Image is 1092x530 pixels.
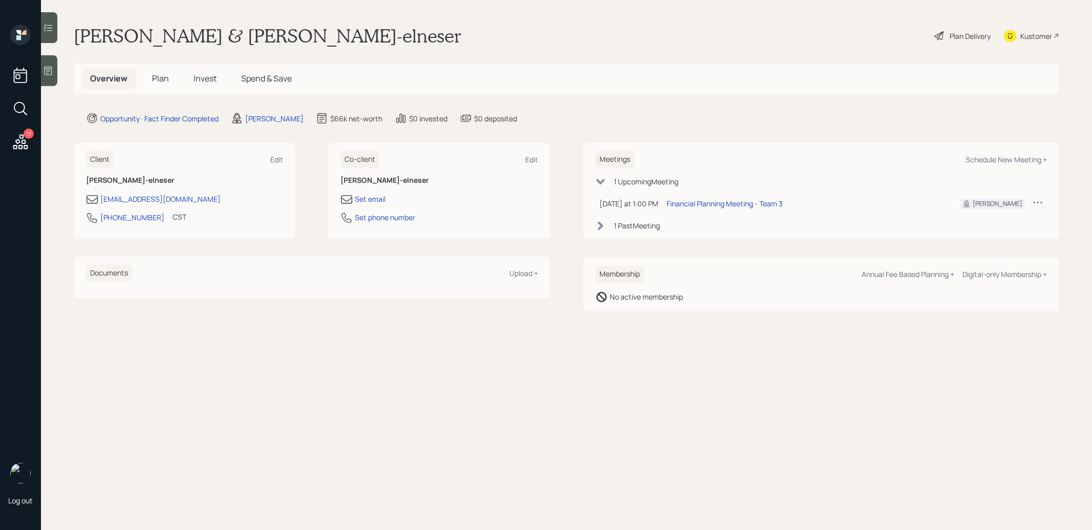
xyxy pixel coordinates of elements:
div: [PERSON_NAME] [245,113,304,124]
h1: [PERSON_NAME] & [PERSON_NAME]-elneser [74,25,461,47]
h6: Membership [595,266,644,283]
span: Plan [152,73,169,84]
div: $0 invested [409,113,447,124]
div: Set phone number [355,212,415,223]
span: Overview [90,73,127,84]
h6: Co-client [340,151,379,168]
div: [EMAIL_ADDRESS][DOMAIN_NAME] [100,194,221,204]
div: No active membership [610,291,683,302]
div: $66k net-worth [330,113,382,124]
span: Invest [194,73,217,84]
div: 1 Past Meeting [614,220,660,231]
div: $0 deposited [474,113,517,124]
div: Edit [270,155,283,164]
div: Annual Fee Based Planning + [862,269,954,279]
div: Edit [525,155,538,164]
div: Set email [355,194,386,204]
h6: [PERSON_NAME]-elneser [340,176,538,185]
div: Digital-only Membership + [962,269,1047,279]
span: Spend & Save [241,73,292,84]
h6: Client [86,151,114,168]
div: Upload + [509,268,538,278]
div: 17 [24,129,34,139]
div: Opportunity · Fact Finder Completed [100,113,219,124]
div: Kustomer [1020,31,1052,41]
img: treva-nostdahl-headshot.png [10,463,31,483]
div: Schedule New Meeting + [966,155,1047,164]
div: 1 Upcoming Meeting [614,176,678,187]
h6: Meetings [595,151,634,168]
div: [PERSON_NAME] [973,199,1022,208]
div: [DATE] at 1:00 PM [599,198,658,209]
div: CST [173,211,186,222]
div: Financial Planning Meeting - Team 3 [667,198,783,209]
h6: Documents [86,265,132,282]
div: Plan Delivery [950,31,991,41]
div: Log out [8,496,33,505]
div: [PHONE_NUMBER] [100,212,164,223]
h6: [PERSON_NAME]-elneser [86,176,283,185]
